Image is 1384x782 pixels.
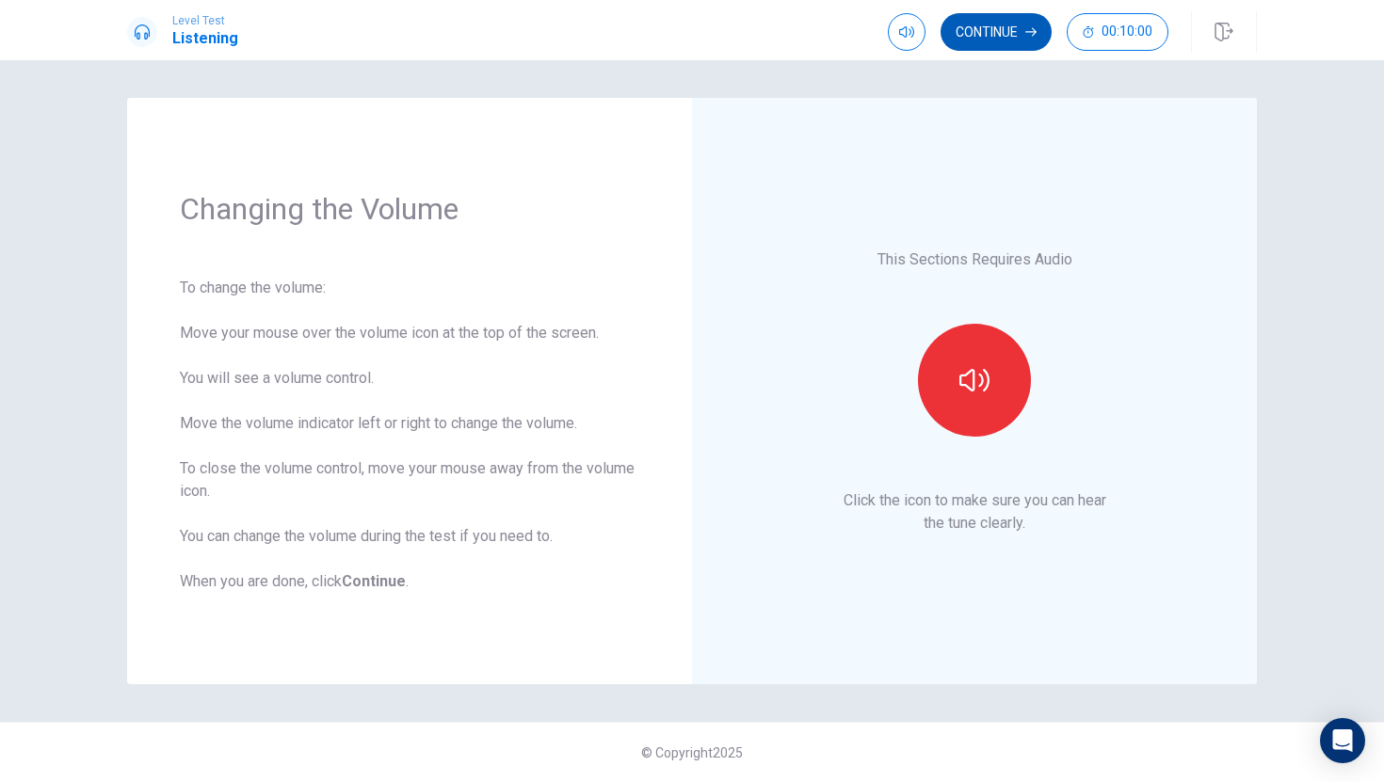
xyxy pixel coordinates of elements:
[1102,24,1152,40] span: 00:10:00
[342,572,406,590] b: Continue
[877,248,1072,271] p: This Sections Requires Audio
[941,13,1052,51] button: Continue
[172,27,238,50] h1: Listening
[1320,718,1365,763] div: Open Intercom Messenger
[180,277,639,593] div: To change the volume: Move your mouse over the volume icon at the top of the screen. You will see...
[172,14,238,27] span: Level Test
[180,190,639,228] h1: Changing the Volume
[844,489,1106,535] p: Click the icon to make sure you can hear the tune clearly.
[1067,13,1168,51] button: 00:10:00
[641,745,743,760] span: © Copyright 2025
